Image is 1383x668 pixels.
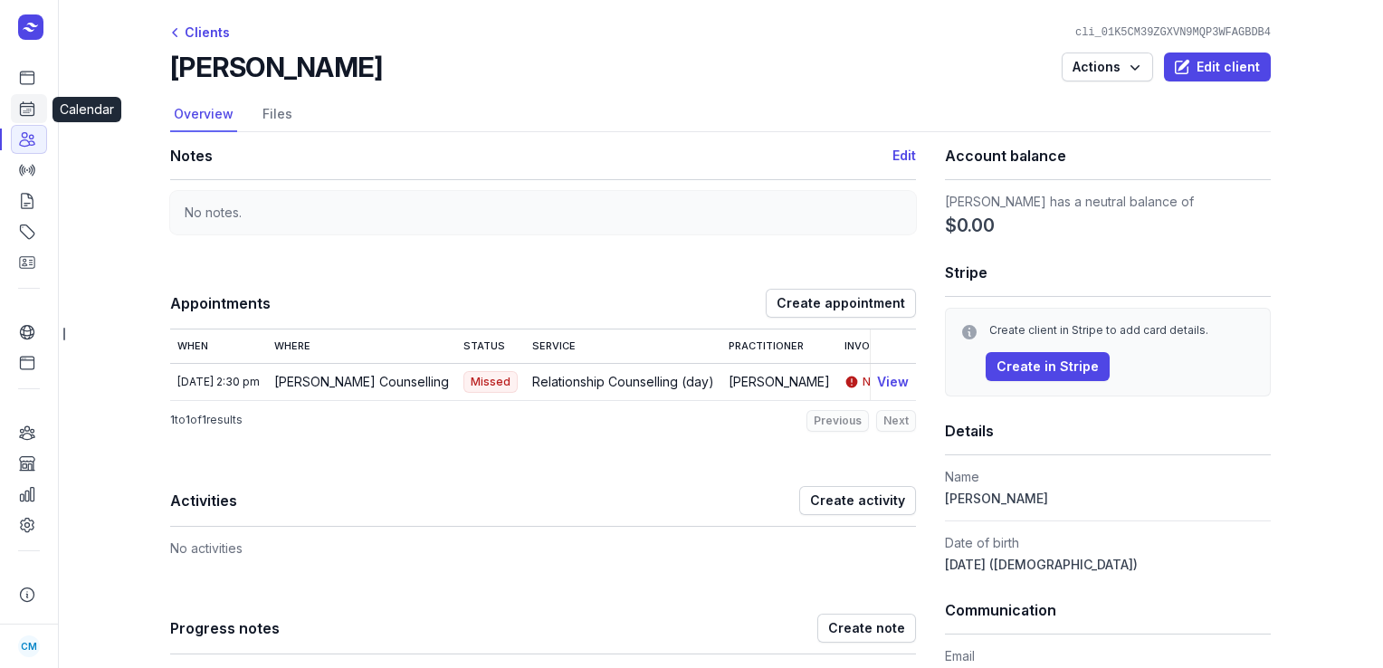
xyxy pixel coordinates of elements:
span: Create appointment [777,292,905,314]
div: Calendar [52,97,121,122]
td: [PERSON_NAME] [721,363,837,400]
div: cli_01K5CM39ZGXVN9MQP3WFAGBDB4 [1068,25,1278,40]
nav: Tabs [170,98,1271,132]
dt: Name [945,466,1271,488]
span: 1 [202,413,206,426]
th: Practitioner [721,329,837,363]
h1: Activities [170,488,799,513]
h1: Details [945,418,1271,444]
a: Files [259,98,296,132]
div: Create client in Stripe to add card details. [989,323,1255,338]
h1: Stripe [945,260,1271,285]
span: Create note [828,617,905,639]
button: Previous [806,410,869,432]
span: Previous [814,414,862,428]
span: CM [21,635,37,657]
h1: Progress notes [170,616,817,641]
span: [PERSON_NAME] [945,491,1048,506]
span: [DATE] ([DEMOGRAPHIC_DATA]) [945,557,1138,572]
span: Edit client [1175,56,1260,78]
span: Next [883,414,909,428]
th: Service [525,329,721,363]
span: Missed [463,371,518,393]
h2: [PERSON_NAME] [170,51,382,83]
div: Clients [170,22,230,43]
span: Create activity [810,490,905,511]
dt: Date of birth [945,532,1271,554]
span: [PERSON_NAME] has a neutral balance of [945,194,1194,209]
button: Actions [1062,52,1153,81]
button: Create in Stripe [986,352,1110,381]
p: to of results [170,413,243,427]
button: Next [876,410,916,432]
th: Where [267,329,456,363]
h1: Notes [170,143,892,168]
span: No notes. [185,205,242,220]
th: Invoice [837,329,927,363]
div: [DATE] 2:30 pm [177,375,260,389]
button: Edit [892,145,916,167]
span: $0.00 [945,213,995,238]
span: 1 [186,413,190,426]
span: No invoice [863,375,920,389]
h1: Account balance [945,143,1271,168]
span: 1 [170,413,175,426]
span: Create in Stripe [997,356,1099,377]
a: Overview [170,98,237,132]
button: View [877,371,909,393]
th: When [170,329,267,363]
button: Edit client [1164,52,1271,81]
th: Status [456,329,525,363]
td: [PERSON_NAME] Counselling [267,363,456,400]
h1: Appointments [170,291,766,316]
h1: Communication [945,597,1271,623]
div: No activities [170,527,916,559]
dt: Email [945,645,1271,667]
span: Actions [1073,56,1142,78]
td: Relationship Counselling (day) [525,363,721,400]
